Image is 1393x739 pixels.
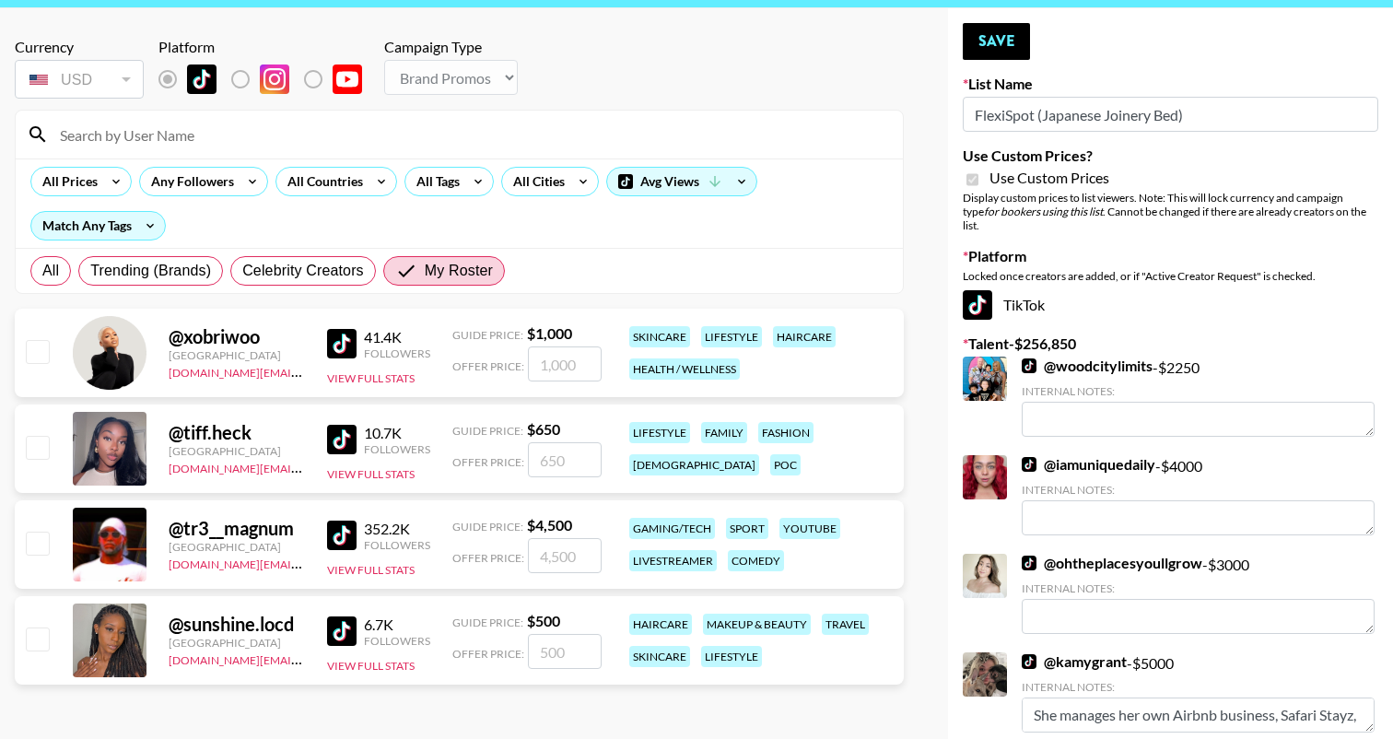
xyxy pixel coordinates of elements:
[1022,457,1036,472] img: TikTok
[49,120,892,149] input: Search by User Name
[1022,554,1375,634] div: - $ 3000
[158,38,377,56] div: Platform
[31,168,101,195] div: All Prices
[728,550,784,571] div: comedy
[187,65,217,94] img: TikTok
[779,518,840,539] div: youtube
[333,65,362,94] img: YouTube
[703,614,811,635] div: makeup & beauty
[963,247,1378,265] label: Platform
[1022,357,1153,375] a: @woodcitylimits
[701,326,762,347] div: lifestyle
[169,540,305,554] div: [GEOGRAPHIC_DATA]
[169,325,305,348] div: @ xobriwoo
[327,563,415,577] button: View Full Stats
[527,612,560,629] strong: $ 500
[963,75,1378,93] label: List Name
[364,634,430,648] div: Followers
[169,613,305,636] div: @ sunshine.locd
[327,425,357,454] img: TikTok
[963,147,1378,165] label: Use Custom Prices?
[169,650,445,667] a: [DOMAIN_NAME][EMAIL_ADDRESS][DOMAIN_NAME]
[527,420,560,438] strong: $ 650
[963,290,1378,320] div: TikTok
[18,64,140,96] div: USD
[364,616,430,634] div: 6.7K
[169,421,305,444] div: @ tiff.heck
[1022,556,1036,570] img: TikTok
[1022,384,1375,398] div: Internal Notes:
[260,65,289,94] img: Instagram
[405,168,463,195] div: All Tags
[140,168,238,195] div: Any Followers
[1022,357,1375,437] div: - $ 2250
[1022,581,1375,595] div: Internal Notes:
[42,260,59,282] span: All
[629,454,759,475] div: [DEMOGRAPHIC_DATA]
[452,359,524,373] span: Offer Price:
[169,348,305,362] div: [GEOGRAPHIC_DATA]
[327,616,357,646] img: TikTok
[629,518,715,539] div: gaming/tech
[963,290,992,320] img: TikTok
[1022,455,1375,535] div: - $ 4000
[15,56,144,102] div: Currency is locked to USD
[1022,654,1036,669] img: TikTok
[169,517,305,540] div: @ tr3__magnum
[989,169,1109,187] span: Use Custom Prices
[1022,680,1375,694] div: Internal Notes:
[701,646,762,667] div: lifestyle
[770,454,801,475] div: poc
[528,634,602,669] input: 500
[169,554,445,571] a: [DOMAIN_NAME][EMAIL_ADDRESS][DOMAIN_NAME]
[822,614,869,635] div: travel
[452,520,523,534] span: Guide Price:
[963,269,1378,283] div: Locked once creators are added, or if "Active Creator Request" is checked.
[90,260,211,282] span: Trending (Brands)
[327,521,357,550] img: TikTok
[169,636,305,650] div: [GEOGRAPHIC_DATA]
[242,260,364,282] span: Celebrity Creators
[1022,358,1036,373] img: TikTok
[1022,455,1155,474] a: @iamuniquedaily
[528,346,602,381] input: 1,000
[276,168,367,195] div: All Countries
[425,260,493,282] span: My Roster
[364,442,430,456] div: Followers
[629,358,740,380] div: health / wellness
[169,362,445,380] a: [DOMAIN_NAME][EMAIL_ADDRESS][DOMAIN_NAME]
[327,659,415,673] button: View Full Stats
[327,371,415,385] button: View Full Stats
[452,616,523,629] span: Guide Price:
[364,328,430,346] div: 41.4K
[158,60,377,99] div: List locked to TikTok.
[169,444,305,458] div: [GEOGRAPHIC_DATA]
[984,205,1103,218] em: for bookers using this list
[629,422,690,443] div: lifestyle
[384,38,518,56] div: Campaign Type
[502,168,568,195] div: All Cities
[629,550,717,571] div: livestreamer
[963,191,1378,232] div: Display custom prices to list viewers. Note: This will lock currency and campaign type . Cannot b...
[364,538,430,552] div: Followers
[327,329,357,358] img: TikTok
[701,422,747,443] div: family
[1022,554,1202,572] a: @ohtheplacesyoullgrow
[364,520,430,538] div: 352.2K
[527,324,572,342] strong: $ 1,000
[726,518,768,539] div: sport
[169,458,445,475] a: [DOMAIN_NAME][EMAIL_ADDRESS][DOMAIN_NAME]
[364,346,430,360] div: Followers
[758,422,814,443] div: fashion
[607,168,756,195] div: Avg Views
[327,467,415,481] button: View Full Stats
[31,212,165,240] div: Match Any Tags
[629,646,690,667] div: skincare
[527,516,572,534] strong: $ 4,500
[629,326,690,347] div: skincare
[364,424,430,442] div: 10.7K
[452,647,524,661] span: Offer Price:
[1022,652,1127,671] a: @kamygrant
[15,38,144,56] div: Currency
[629,614,692,635] div: haircare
